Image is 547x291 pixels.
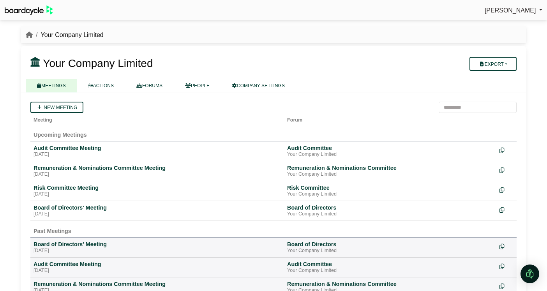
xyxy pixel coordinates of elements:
a: Board of Directors Your Company Limited [287,241,493,254]
div: Your Company Limited [287,152,493,158]
a: Audit Committee Your Company Limited [287,145,493,158]
a: Audit Committee Your Company Limited [287,261,493,274]
div: Risk Committee Meeting [34,184,281,191]
div: Your Company Limited [287,191,493,198]
a: Remuneration & Nominations Committee Your Company Limited [287,164,493,178]
div: [DATE] [34,152,281,158]
a: Audit Committee Meeting [DATE] [34,261,281,274]
div: Your Company Limited [287,171,493,178]
div: Remuneration & Nominations Committee Meeting [34,164,281,171]
div: Make a copy [499,164,513,175]
li: Your Company Limited [33,30,104,40]
div: Remuneration & Nominations Committee [287,280,493,287]
a: PEOPLE [174,79,221,92]
img: BoardcycleBlackGreen-aaafeed430059cb809a45853b8cf6d952af9d84e6e89e1f1685b34bfd5cb7d64.svg [5,5,53,15]
a: Risk Committee Your Company Limited [287,184,493,198]
a: FORUMS [125,79,174,92]
div: Make a copy [499,184,513,195]
a: Board of Directors' Meeting [DATE] [34,241,281,254]
a: ACTIONS [77,79,125,92]
a: MEETINGS [26,79,77,92]
div: Make a copy [499,241,513,251]
span: Your Company Limited [43,57,153,69]
div: Make a copy [499,261,513,271]
th: Meeting [30,113,284,124]
span: [PERSON_NAME] [485,7,536,14]
div: [DATE] [34,191,281,198]
div: Your Company Limited [287,268,493,274]
div: [DATE] [34,171,281,178]
div: Remuneration & Nominations Committee Meeting [34,280,281,287]
div: Audit Committee Meeting [34,261,281,268]
div: Make a copy [499,145,513,155]
a: Remuneration & Nominations Committee Meeting [DATE] [34,164,281,178]
div: Audit Committee [287,261,493,268]
td: Past Meetings [30,220,517,238]
div: Your Company Limited [287,248,493,254]
div: Your Company Limited [287,211,493,217]
a: Audit Committee Meeting [DATE] [34,145,281,158]
div: [DATE] [34,211,281,217]
nav: breadcrumb [26,30,104,40]
button: Export [469,57,517,71]
div: Board of Directors' Meeting [34,241,281,248]
div: Remuneration & Nominations Committee [287,164,493,171]
div: Open Intercom Messenger [521,265,539,283]
a: Board of Directors' Meeting [DATE] [34,204,281,217]
a: COMPANY SETTINGS [221,79,296,92]
div: Make a copy [499,204,513,215]
div: Audit Committee Meeting [34,145,281,152]
div: Risk Committee [287,184,493,191]
a: New meeting [30,102,83,113]
th: Forum [284,113,496,124]
div: Board of Directors [287,241,493,248]
div: [DATE] [34,268,281,274]
div: [DATE] [34,248,281,254]
td: Upcoming Meetings [30,124,517,141]
a: Risk Committee Meeting [DATE] [34,184,281,198]
div: Audit Committee [287,145,493,152]
a: Board of Directors Your Company Limited [287,204,493,217]
a: [PERSON_NAME] [485,5,542,16]
div: Make a copy [499,280,513,291]
div: Board of Directors' Meeting [34,204,281,211]
div: Board of Directors [287,204,493,211]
